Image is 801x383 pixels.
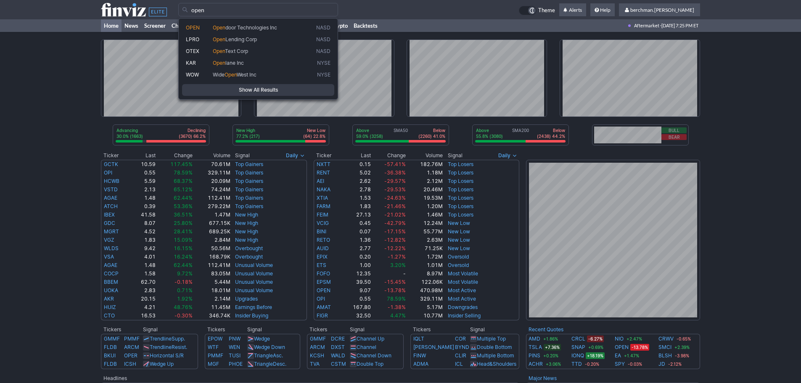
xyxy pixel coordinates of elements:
[174,169,193,176] span: 78.59%
[235,161,263,167] a: Top Gainers
[316,36,330,43] span: NASD
[317,71,330,79] span: NYSE
[131,211,156,219] td: 41.58
[384,161,406,167] span: -57.41%
[131,151,156,160] th: Last
[384,195,406,201] span: -24.63%
[571,343,585,351] a: SNAP
[384,228,406,235] span: -17.15%
[193,194,231,202] td: 112.41M
[331,361,346,367] a: CSTM
[342,227,372,236] td: 0.07
[104,211,115,218] a: IBEX
[104,361,117,367] a: FLDB
[131,177,156,185] td: 5.59
[104,203,118,209] a: ATCH
[236,127,260,133] p: New High
[658,351,672,360] a: BLSH
[124,335,140,342] a: PMMF
[104,270,119,277] a: COCP
[455,344,469,350] a: BYND
[448,237,470,243] a: New Low
[317,270,330,277] a: FOFO
[406,219,443,227] td: 12.24M
[317,195,328,201] a: XTIA
[406,261,443,269] td: 1.01M
[342,202,372,211] td: 1.83
[406,169,443,177] td: 1.18M
[342,185,372,194] td: 2.78
[186,60,196,66] span: KAR
[131,261,156,269] td: 1.48
[317,161,330,167] a: NXTT
[124,352,137,359] a: OPER
[384,237,406,243] span: -12.82%
[131,169,156,177] td: 0.55
[235,262,273,268] a: Unusual Volume
[174,211,193,218] span: 36.51%
[213,60,225,66] span: Open
[235,254,263,260] a: Overbought
[104,344,117,350] a: FLDB
[406,227,443,236] td: 55.77M
[634,19,661,32] span: Aftermarket ·
[104,186,118,193] a: VSTD
[658,335,674,343] a: CRWV
[317,203,330,209] a: FARM
[529,375,557,381] b: Major News
[342,177,372,185] td: 2.62
[448,312,481,319] a: Insider Selling
[661,19,698,32] span: [DATE] 7:25 PM ET
[413,352,426,359] a: FINW
[169,19,191,32] a: Charts
[208,361,219,367] a: MGF
[229,352,241,359] a: TUSI
[235,304,272,310] a: Earnings Before
[571,360,582,368] a: TTD
[235,195,263,201] a: Top Gainers
[317,254,328,260] a: EPIX
[406,202,443,211] td: 1.20M
[342,160,372,169] td: 0.15
[208,352,223,359] a: PMMF
[384,169,406,176] span: -36.38%
[529,326,563,333] a: Recent Quotes
[193,177,231,185] td: 20.09M
[448,161,473,167] a: Top Losers
[193,151,231,160] th: Volume
[496,151,519,160] button: Signals interval
[406,244,443,253] td: 71.25K
[104,312,115,319] a: CTO
[317,312,328,319] a: FIGR
[328,19,351,32] a: Crypto
[235,203,263,209] a: Top Gainers
[104,335,120,342] a: GMMF
[448,152,463,159] span: Signal
[208,335,222,342] a: EPOW
[229,344,240,350] a: WEN
[529,360,543,368] a: ACHR
[235,152,250,159] span: Signal
[286,151,298,160] span: Daily
[104,352,116,359] a: BKUI
[193,236,231,244] td: 2.84M
[448,304,478,310] a: Downgrades
[131,219,156,227] td: 8.07
[317,211,328,218] a: FEIM
[235,279,273,285] a: Unusual Volume
[104,169,112,176] a: OPI
[225,36,257,42] span: Lending Corp
[101,151,131,160] th: Ticker
[237,71,256,78] span: West Inc
[193,261,231,269] td: 112.41M
[477,335,506,342] a: Multiple Top
[235,220,258,226] a: New High
[477,344,512,350] a: Double Bottom
[174,186,193,193] span: 65.12%
[150,352,184,359] a: Horizontal S/R
[179,133,206,139] p: (3670) 66.2%
[357,335,384,342] a: Channel Up
[418,133,445,139] p: (2260) 41.0%
[448,279,478,285] a: Most Volatile
[174,254,193,260] span: 16.24%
